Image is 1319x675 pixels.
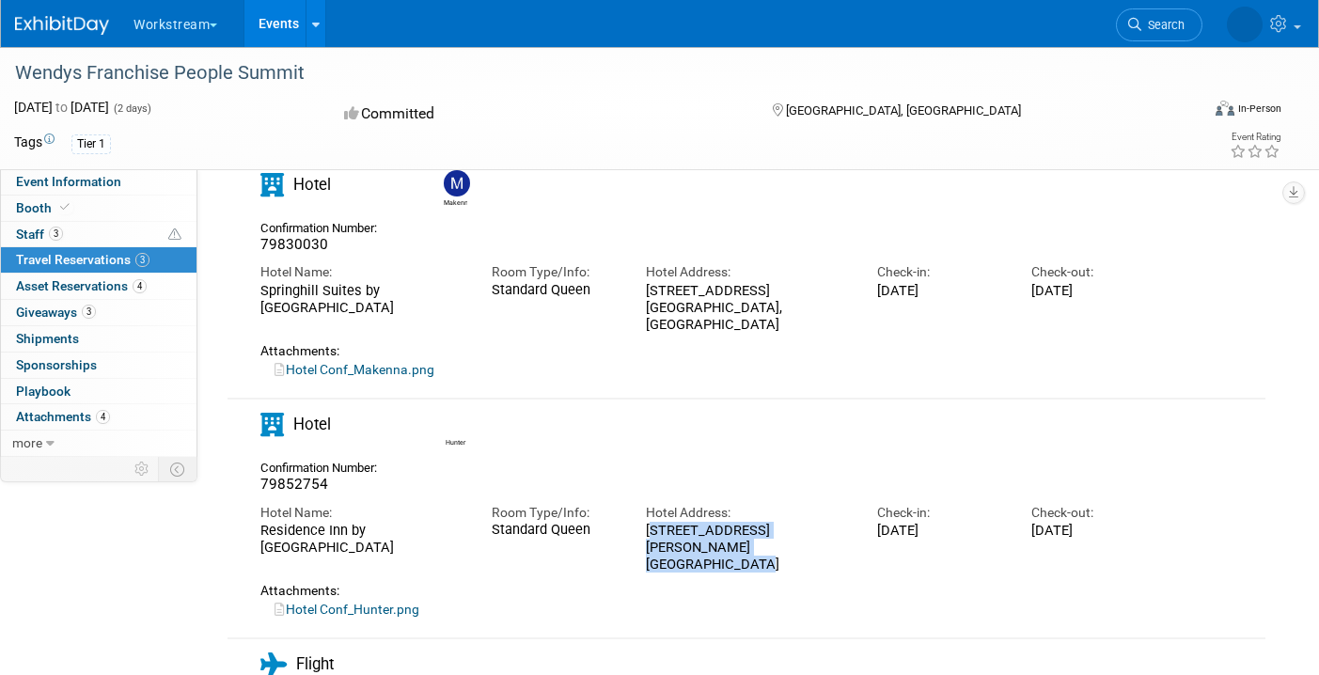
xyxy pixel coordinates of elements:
img: Lianna Louie [1227,7,1263,42]
a: Asset Reservations4 [1,274,196,299]
span: 4 [96,410,110,424]
div: Confirmation Number: [260,455,390,476]
div: Makenna Clark [439,170,472,208]
div: Room Type/Info: [492,504,618,522]
div: Committed [338,98,742,131]
div: Attachments: [260,583,1158,599]
td: Tags [14,133,55,154]
i: Hotel [260,413,284,436]
img: Makenna Clark [444,170,470,196]
span: 3 [82,305,96,319]
img: Hunter Britsch [444,410,470,436]
a: Hotel Conf_Makenna.png [275,362,434,377]
span: Search [1141,18,1185,32]
span: 3 [135,253,149,267]
div: Hotel Name: [260,263,463,281]
div: Check-out: [1031,504,1157,522]
div: Residence Inn by [GEOGRAPHIC_DATA] [260,522,463,557]
a: Shipments [1,326,196,352]
td: Personalize Event Tab Strip [126,457,159,481]
div: Tier 1 [71,134,111,154]
div: [DATE] [877,282,1003,299]
i: Hotel [260,173,284,196]
a: more [1,431,196,456]
td: Toggle Event Tabs [159,457,197,481]
span: Booth [16,200,73,215]
span: Asset Reservations [16,278,147,293]
span: Playbook [16,384,71,399]
span: 4 [133,279,147,293]
a: Giveaways3 [1,300,196,325]
span: Staff [16,227,63,242]
div: [STREET_ADDRESS] [GEOGRAPHIC_DATA], [GEOGRAPHIC_DATA] [646,282,849,334]
span: Sponsorships [16,357,97,372]
span: Shipments [16,331,79,346]
div: Check-in: [877,504,1003,522]
span: [GEOGRAPHIC_DATA], [GEOGRAPHIC_DATA] [786,103,1021,118]
span: [DATE] [DATE] [14,100,109,115]
a: Event Information [1,169,196,195]
a: Booth [1,196,196,221]
span: Potential Scheduling Conflict -- at least one attendee is tagged in another overlapping event. [168,227,181,243]
a: Hotel Conf_Hunter.png [275,602,419,617]
div: Springhill Suites by [GEOGRAPHIC_DATA] [260,282,463,317]
span: 79830030 [260,236,328,253]
div: Event Format [1093,98,1281,126]
span: Hotel [293,175,331,194]
div: Standard Queen [492,522,618,539]
a: Staff3 [1,222,196,247]
div: In-Person [1237,102,1281,116]
a: Travel Reservations3 [1,247,196,273]
div: [DATE] [1031,522,1157,539]
span: 79852754 [260,476,328,493]
div: Check-in: [877,263,1003,281]
a: Sponsorships [1,353,196,378]
span: 3 [49,227,63,241]
i: Booth reservation complete [60,202,70,212]
img: ExhibitDay [15,16,109,35]
div: [DATE] [1031,282,1157,299]
div: [STREET_ADDRESS][PERSON_NAME] [GEOGRAPHIC_DATA] [646,522,849,573]
div: Attachments: [260,343,1158,359]
img: Format-Inperson.png [1216,101,1234,116]
span: Flight [296,654,334,673]
div: Event Rating [1230,133,1280,142]
div: Wendys Franchise People Summit [8,56,1173,90]
a: Playbook [1,379,196,404]
div: [DATE] [877,522,1003,539]
span: Travel Reservations [16,252,149,267]
span: (2 days) [112,102,151,115]
div: Confirmation Number: [260,215,390,236]
a: Attachments4 [1,404,196,430]
div: Standard Queen [492,282,618,299]
div: Hotel Address: [646,504,849,522]
span: Hotel [293,415,331,433]
div: Makenna Clark [444,196,467,208]
span: to [53,100,71,115]
span: more [12,435,42,450]
span: Attachments [16,409,110,424]
div: Room Type/Info: [492,263,618,281]
a: Search [1116,8,1202,41]
div: Hotel Name: [260,504,463,522]
span: Event Information [16,174,121,189]
div: Hotel Address: [646,263,849,281]
div: Hunter Britsch [444,436,467,447]
span: Giveaways [16,305,96,320]
div: Check-out: [1031,263,1157,281]
div: Hunter Britsch [439,410,472,447]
